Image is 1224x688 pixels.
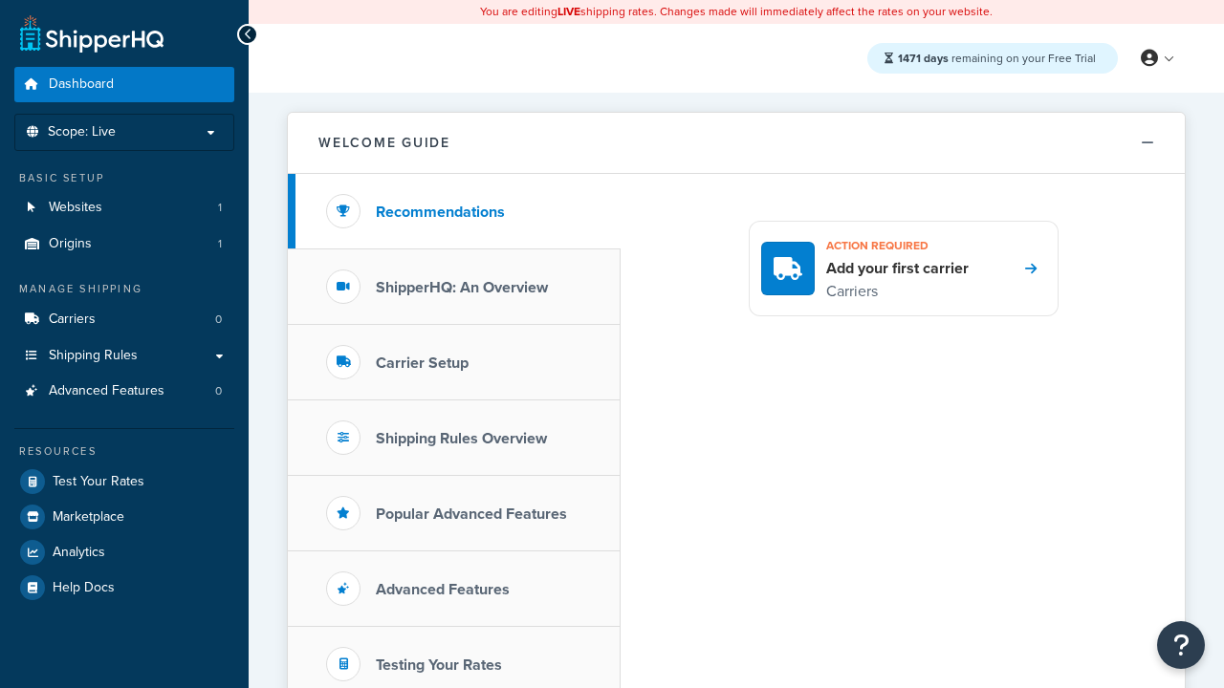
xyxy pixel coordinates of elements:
[288,113,1185,174] button: Welcome Guide
[14,302,234,337] li: Carriers
[48,124,116,140] span: Scope: Live
[49,236,92,252] span: Origins
[376,204,505,221] h3: Recommendations
[53,580,115,596] span: Help Docs
[14,464,234,499] a: Test Your Rates
[14,535,234,570] a: Analytics
[218,236,222,252] span: 1
[318,136,450,150] h2: Welcome Guide
[49,76,114,93] span: Dashboard
[1157,621,1205,669] button: Open Resource Center
[376,430,547,447] h3: Shipping Rules Overview
[49,348,138,364] span: Shipping Rules
[215,312,222,328] span: 0
[218,200,222,216] span: 1
[215,383,222,399] span: 0
[14,374,234,409] a: Advanced Features0
[14,500,234,534] a: Marketplace
[53,474,144,490] span: Test Your Rates
[14,374,234,409] li: Advanced Features
[53,509,124,526] span: Marketplace
[53,545,105,561] span: Analytics
[14,302,234,337] a: Carriers0
[49,383,164,399] span: Advanced Features
[557,3,580,20] b: LIVE
[14,190,234,226] li: Websites
[898,50,949,67] strong: 1471 days
[826,258,969,279] h4: Add your first carrier
[14,67,234,102] a: Dashboard
[14,338,234,374] a: Shipping Rules
[49,312,96,328] span: Carriers
[376,505,567,523] h3: Popular Advanced Features
[376,581,510,598] h3: Advanced Features
[826,279,969,304] p: Carriers
[14,443,234,460] div: Resources
[14,226,234,262] li: Origins
[826,233,969,258] h3: Action required
[14,190,234,226] a: Websites1
[49,200,102,216] span: Websites
[14,570,234,605] a: Help Docs
[376,656,502,674] h3: Testing Your Rates
[14,281,234,297] div: Manage Shipping
[14,170,234,186] div: Basic Setup
[376,355,469,372] h3: Carrier Setup
[376,279,548,296] h3: ShipperHQ: An Overview
[898,50,1096,67] span: remaining on your Free Trial
[14,226,234,262] a: Origins1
